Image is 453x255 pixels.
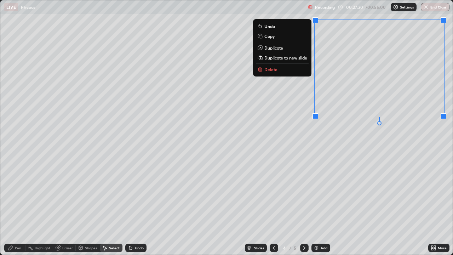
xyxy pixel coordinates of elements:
[293,245,297,251] div: 5
[256,65,309,74] button: Delete
[256,32,309,40] button: Copy
[6,4,16,10] p: LIVE
[314,245,319,251] img: add-slide-button
[315,5,335,10] p: Recording
[281,246,288,250] div: 4
[421,3,449,11] button: End Class
[393,4,398,10] img: class-settings-icons
[264,33,275,39] p: Copy
[400,5,414,9] p: Settings
[264,55,307,61] p: Duplicate to new slide
[264,45,283,51] p: Duplicate
[21,4,35,10] p: Physics
[35,246,50,250] div: Highlight
[264,23,275,29] p: Undo
[256,44,309,52] button: Duplicate
[254,246,264,250] div: Slides
[438,246,447,250] div: More
[264,67,277,72] p: Delete
[135,246,144,250] div: Undo
[109,246,120,250] div: Select
[308,4,314,10] img: recording.375f2c34.svg
[62,246,73,250] div: Eraser
[15,246,21,250] div: Pen
[256,53,309,62] button: Duplicate to new slide
[321,246,327,250] div: Add
[423,4,429,10] img: end-class-cross
[256,22,309,30] button: Undo
[289,246,292,250] div: /
[85,246,97,250] div: Shapes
